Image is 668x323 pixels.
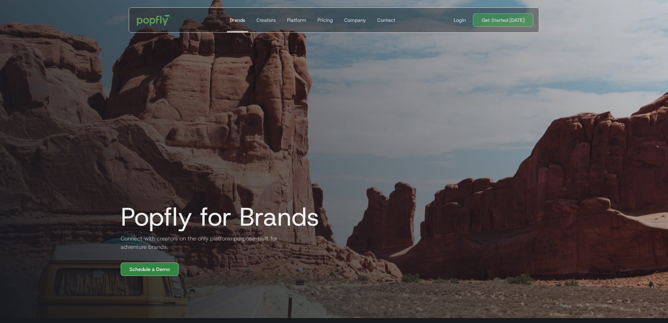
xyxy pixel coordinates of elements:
[287,17,306,24] div: Platform
[341,8,369,32] a: Company
[115,203,319,231] h1: Popfly for Brands
[315,8,336,32] a: Pricing
[344,17,366,24] div: Company
[284,8,309,32] a: Platform
[115,234,283,251] h2: Connect with creators on the only platform purpose-built for adventure brands.
[132,9,177,31] a: home
[451,17,469,24] a: Login
[454,17,466,24] div: Login
[377,17,395,24] div: Contact
[230,17,245,24] div: Brands
[473,13,533,27] a: Get Started [DATE]
[374,8,398,32] a: Contact
[227,8,248,32] a: Brands
[256,17,276,24] div: Creators
[318,17,333,24] div: Pricing
[254,8,279,32] a: Creators
[121,263,179,276] a: Schedule a Demo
